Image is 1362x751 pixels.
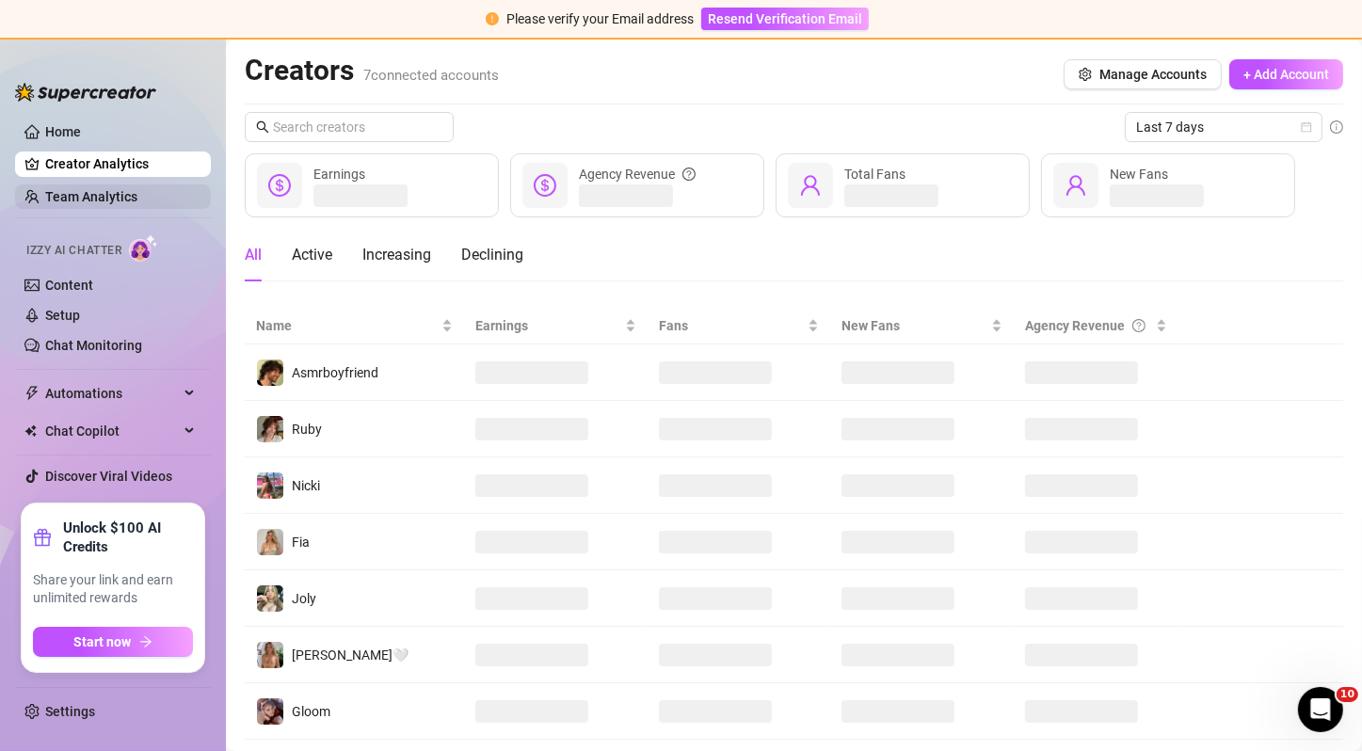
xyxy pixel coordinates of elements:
th: Earnings [464,308,648,344]
img: Fia [257,529,283,555]
img: logo-BBDzfeDw.svg [15,83,156,102]
span: question-circle [682,164,696,184]
span: Ruby [292,422,322,437]
button: Manage Accounts [1064,59,1222,89]
div: Please verify your Email address [506,8,694,29]
a: Settings [45,704,95,719]
th: Name [245,308,464,344]
img: Nicki [257,472,283,499]
span: Share your link and earn unlimited rewards [33,571,193,608]
span: arrow-right [139,635,152,648]
span: thunderbolt [24,386,40,401]
span: Total Fans [844,167,905,182]
span: Nicki [292,478,320,493]
span: Automations [45,378,179,408]
div: All [245,244,262,266]
th: New Fans [830,308,1014,344]
a: Content [45,278,93,293]
div: Agency Revenue [579,164,696,184]
span: Earnings [475,315,621,336]
input: Search creators [273,117,427,137]
a: Setup [45,308,80,323]
img: Pam🤍 [257,642,283,668]
iframe: Intercom live chat [1298,687,1343,732]
span: Joly [292,591,316,606]
h2: Creators [245,53,499,88]
img: Asmrboyfriend [257,360,283,386]
span: Last 7 days [1136,113,1311,141]
button: Resend Verification Email [701,8,869,30]
span: Gloom [292,704,330,719]
button: Start nowarrow-right [33,627,193,657]
th: Fans [648,308,831,344]
img: Gloom [257,698,283,725]
span: gift [33,528,52,547]
img: Chat Copilot [24,424,37,438]
img: Joly [257,585,283,612]
span: Start now [74,634,132,649]
div: Agency Revenue [1025,315,1152,336]
img: Ruby [257,416,283,442]
span: search [256,120,269,134]
a: Discover Viral Videos [45,469,172,484]
strong: Unlock $100 AI Credits [63,519,193,556]
span: Fia [292,535,310,550]
span: dollar-circle [534,174,556,197]
span: New Fans [1110,167,1168,182]
span: Resend Verification Email [708,11,862,26]
span: user [799,174,822,197]
span: + Add Account [1243,67,1329,82]
span: 10 [1337,687,1358,702]
span: Name [256,315,438,336]
img: AI Chatter [129,234,158,262]
span: Manage Accounts [1099,67,1207,82]
span: setting [1079,68,1092,81]
a: Chat Monitoring [45,338,142,353]
a: Home [45,124,81,139]
span: [PERSON_NAME]🤍 [292,647,409,663]
span: Earnings [313,167,365,182]
span: Izzy AI Chatter [26,242,121,260]
span: 7 connected accounts [363,67,499,84]
span: dollar-circle [268,174,291,197]
span: info-circle [1330,120,1343,134]
span: Asmrboyfriend [292,365,378,380]
button: + Add Account [1229,59,1343,89]
span: user [1065,174,1087,197]
span: Chat Copilot [45,416,179,446]
div: Declining [461,244,523,266]
span: calendar [1301,121,1312,133]
a: Creator Analytics [45,149,196,179]
div: Active [292,244,332,266]
span: question-circle [1132,315,1146,336]
span: New Fans [841,315,987,336]
div: Increasing [362,244,431,266]
a: Team Analytics [45,189,137,204]
span: exclamation-circle [486,12,499,25]
span: Fans [659,315,805,336]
